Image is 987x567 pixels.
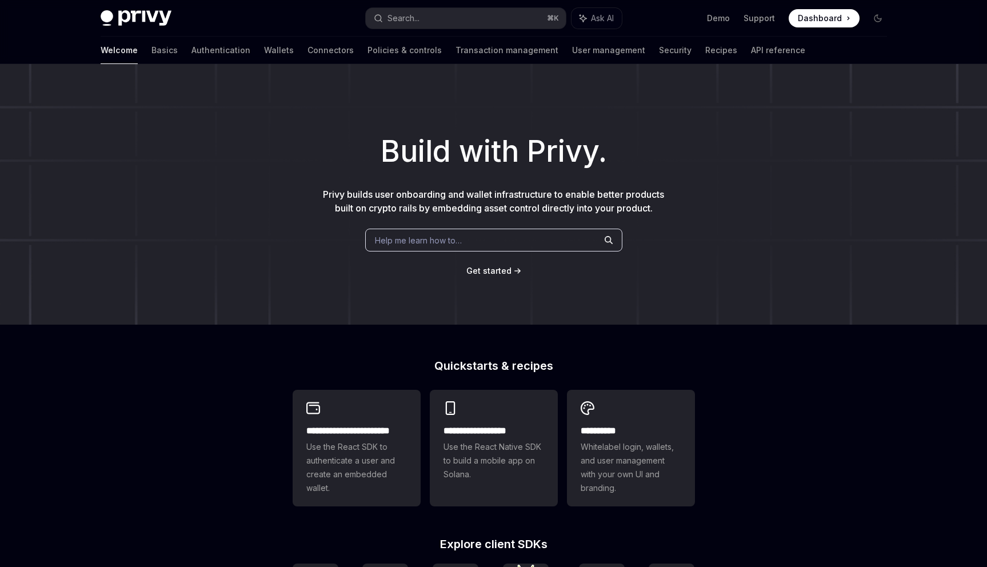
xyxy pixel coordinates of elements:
[572,37,645,64] a: User management
[798,13,842,24] span: Dashboard
[101,10,171,26] img: dark logo
[547,14,559,23] span: ⌘ K
[306,440,407,495] span: Use the React SDK to authenticate a user and create an embedded wallet.
[387,11,419,25] div: Search...
[191,37,250,64] a: Authentication
[293,538,695,550] h2: Explore client SDKs
[659,37,692,64] a: Security
[591,13,614,24] span: Ask AI
[430,390,558,506] a: **** **** **** ***Use the React Native SDK to build a mobile app on Solana.
[367,37,442,64] a: Policies & controls
[151,37,178,64] a: Basics
[323,189,664,214] span: Privy builds user onboarding and wallet infrastructure to enable better products built on crypto ...
[264,37,294,64] a: Wallets
[789,9,860,27] a: Dashboard
[572,8,622,29] button: Ask AI
[744,13,775,24] a: Support
[751,37,805,64] a: API reference
[293,360,695,372] h2: Quickstarts & recipes
[869,9,887,27] button: Toggle dark mode
[466,265,512,277] a: Get started
[707,13,730,24] a: Demo
[307,37,354,64] a: Connectors
[581,440,681,495] span: Whitelabel login, wallets, and user management with your own UI and branding.
[705,37,737,64] a: Recipes
[567,390,695,506] a: **** *****Whitelabel login, wallets, and user management with your own UI and branding.
[455,37,558,64] a: Transaction management
[466,266,512,275] span: Get started
[101,37,138,64] a: Welcome
[443,440,544,481] span: Use the React Native SDK to build a mobile app on Solana.
[375,234,462,246] span: Help me learn how to…
[366,8,566,29] button: Search...⌘K
[18,129,969,174] h1: Build with Privy.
